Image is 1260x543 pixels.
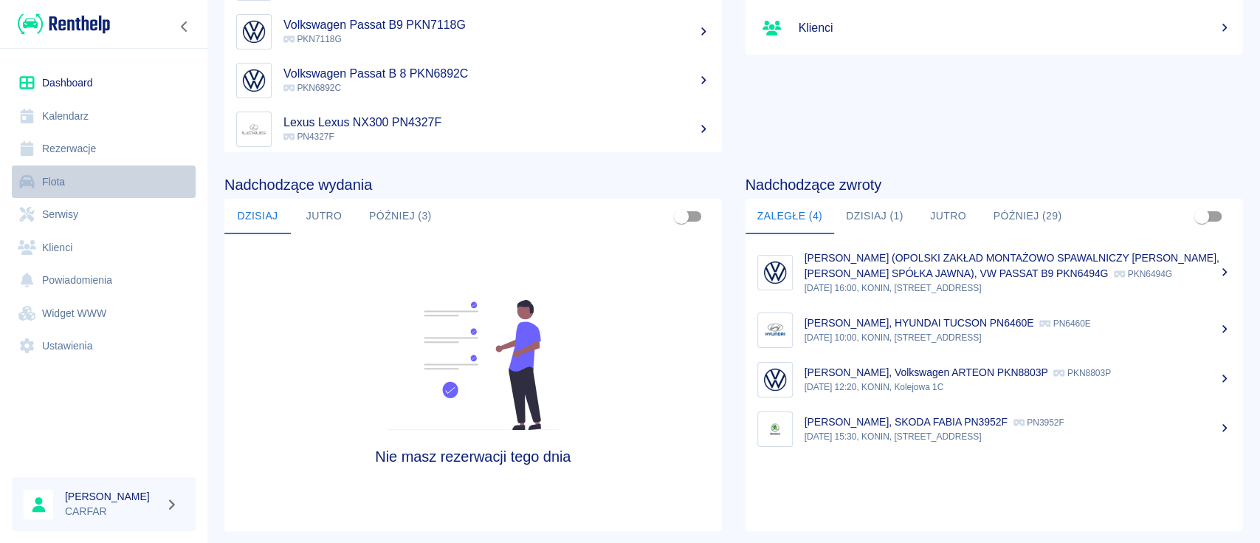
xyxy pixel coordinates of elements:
a: Powiadomienia [12,264,196,297]
p: [DATE] 12:20, KONIN, Kolejowa 1C [805,380,1231,394]
h6: [PERSON_NAME] [65,489,159,504]
span: PN4327F [283,132,334,142]
a: Rezerwacje [12,132,196,165]
img: Image [240,18,268,46]
a: Ustawienia [12,329,196,363]
a: Klienci [12,231,196,264]
p: PKN8803P [1053,368,1110,378]
p: CARFAR [65,504,159,519]
a: Renthelp logo [12,12,110,36]
a: Dashboard [12,66,196,100]
p: [PERSON_NAME], HYUNDAI TUCSON PN6460E [805,317,1034,329]
a: Klienci [746,7,1243,49]
span: Pokaż przypisane tylko do mnie [667,202,695,230]
img: Renthelp logo [18,12,110,36]
a: Image[PERSON_NAME], Volkswagen ARTEON PKN8803P PKN8803P[DATE] 12:20, KONIN, Kolejowa 1C [746,355,1243,404]
p: PKN6494G [1114,269,1172,279]
h5: Volkswagen Passat B 8 PKN6892C [283,66,710,81]
button: Dzisiaj [224,199,291,234]
p: [PERSON_NAME] (OPOLSKI ZAKŁAD MONTAŻOWO SPAWALNICZY [PERSON_NAME], [PERSON_NAME] SPÓŁKA JAWNA), V... [805,252,1219,279]
p: PN6460E [1039,318,1090,329]
img: Fleet [378,300,568,430]
h4: Nadchodzące wydania [224,176,722,194]
a: ImageVolkswagen Passat B9 PKN7118G PKN7118G [224,7,722,56]
h5: Lexus Lexus NX300 PN4327F [283,115,710,130]
a: Image[PERSON_NAME], SKODA FABIA PN3952F PN3952F[DATE] 15:30, KONIN, [STREET_ADDRESS] [746,404,1243,454]
button: Dzisiaj (1) [834,199,915,234]
img: Image [761,366,789,394]
button: Zaległe (4) [746,199,834,234]
img: Image [761,415,789,443]
a: Image[PERSON_NAME], HYUNDAI TUCSON PN6460E PN6460E[DATE] 10:00, KONIN, [STREET_ADDRESS] [746,305,1243,355]
button: Jutro [291,199,357,234]
p: [DATE] 16:00, KONIN, [STREET_ADDRESS] [805,281,1231,295]
a: ImageVolkswagen Passat B 8 PKN6892C PKN6892C [224,56,722,105]
a: Image[PERSON_NAME] (OPOLSKI ZAKŁAD MONTAŻOWO SPAWALNICZY [PERSON_NAME], [PERSON_NAME] SPÓŁKA JAWN... [746,240,1243,305]
p: [DATE] 10:00, KONIN, [STREET_ADDRESS] [805,331,1231,344]
button: Później (29) [981,199,1073,234]
h5: Klienci [799,21,1231,35]
a: Kalendarz [12,100,196,133]
img: Image [240,115,268,143]
span: Pokaż przypisane tylko do mnie [1188,202,1216,230]
h4: Nie masz rezerwacji tego dnia [286,448,659,465]
button: Później (3) [357,199,444,234]
a: Serwisy [12,198,196,231]
p: [PERSON_NAME], SKODA FABIA PN3952F [805,416,1008,428]
span: PKN7118G [283,34,342,44]
button: Jutro [915,199,981,234]
a: Widget WWW [12,297,196,330]
p: [PERSON_NAME], Volkswagen ARTEON PKN8803P [805,366,1048,378]
span: PKN6892C [283,83,341,93]
img: Image [761,259,789,287]
img: Image [761,316,789,344]
a: ImageLexus Lexus NX300 PN4327F PN4327F [224,105,722,154]
img: Image [240,66,268,95]
a: Flota [12,165,196,199]
h5: Volkswagen Passat B9 PKN7118G [283,18,710,33]
h4: Nadchodzące zwroty [746,176,1243,194]
p: PN3952F [1013,417,1064,428]
p: [DATE] 15:30, KONIN, [STREET_ADDRESS] [805,430,1231,443]
button: Zwiń nawigację [173,17,196,36]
